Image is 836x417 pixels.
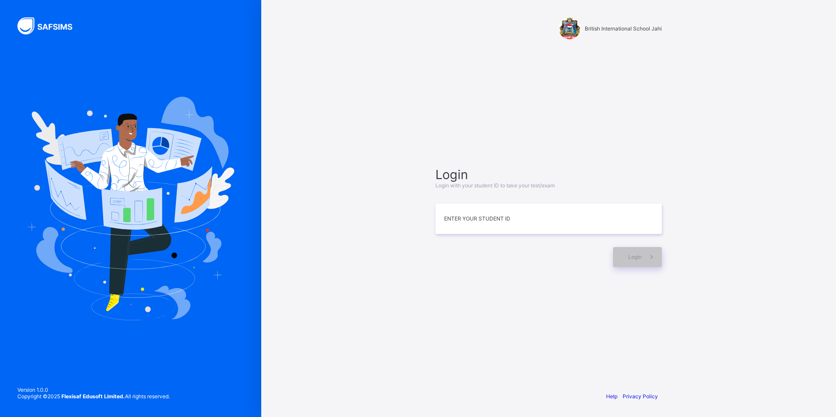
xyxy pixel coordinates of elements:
img: Hero Image [27,97,234,320]
span: Login [628,254,642,260]
strong: Flexisaf Edusoft Limited. [61,393,125,400]
span: Login with your student ID to take your test/exam [435,182,555,189]
span: Version 1.0.0 [17,386,170,393]
a: Help [606,393,617,400]
span: Login [435,167,662,182]
span: Copyright © 2025 All rights reserved. [17,393,170,400]
img: SAFSIMS Logo [17,17,83,34]
span: British International School Jahi [585,25,662,32]
a: Privacy Policy [623,393,658,400]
